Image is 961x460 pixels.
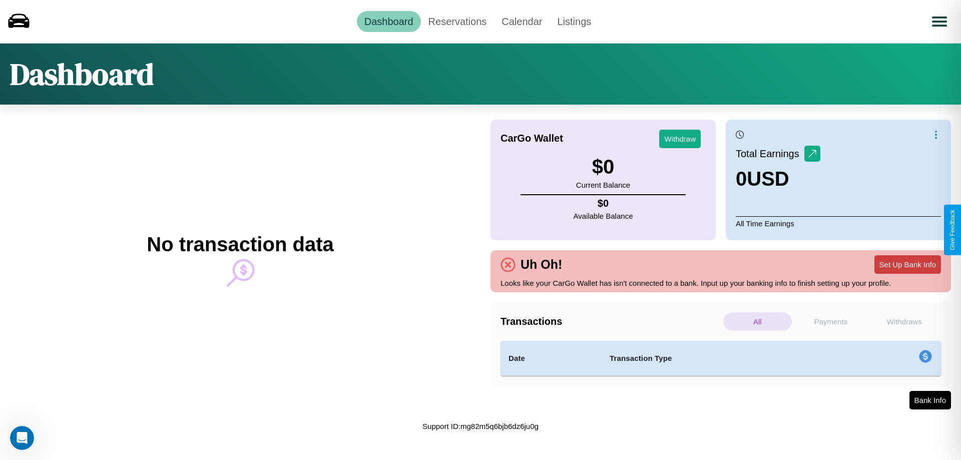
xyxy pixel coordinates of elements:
[501,133,563,144] h4: CarGo Wallet
[576,178,630,192] p: Current Balance
[736,216,941,230] p: All Time Earnings
[494,11,550,32] a: Calendar
[574,198,633,209] h4: $ 0
[736,168,820,190] h3: 0 USD
[516,257,567,272] h4: Uh Oh!
[501,341,941,376] table: simple table
[509,352,594,364] h4: Date
[147,233,333,256] h2: No transaction data
[874,255,941,274] button: Set Up Bank Info
[357,11,421,32] a: Dashboard
[550,11,599,32] a: Listings
[610,352,837,364] h4: Transaction Type
[870,312,938,331] p: Withdraws
[501,316,721,327] h4: Transactions
[925,8,953,36] button: Open menu
[797,312,865,331] p: Payments
[422,419,539,433] p: Support ID: mg82m5q6bjb6dz6ju0g
[10,426,34,450] iframe: Intercom live chat
[909,391,951,409] button: Bank Info
[949,210,956,250] div: Give Feedback
[10,54,154,95] h1: Dashboard
[659,130,701,148] button: Withdraw
[736,145,804,163] p: Total Earnings
[576,156,630,178] h3: $ 0
[574,209,633,223] p: Available Balance
[421,11,495,32] a: Reservations
[723,312,792,331] p: All
[501,276,941,290] p: Looks like your CarGo Wallet has isn't connected to a bank. Input up your banking info to finish ...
